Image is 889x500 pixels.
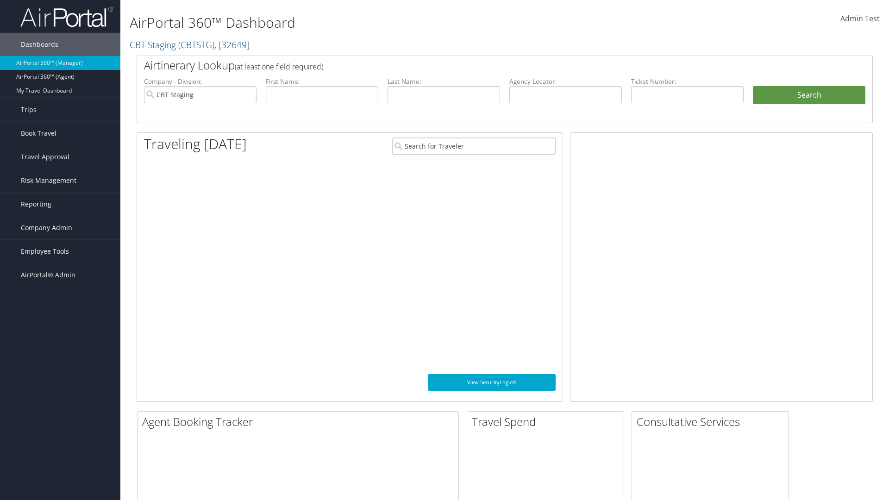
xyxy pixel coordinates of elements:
input: Search for Traveler [392,137,556,155]
a: Admin Test [840,5,880,33]
span: Travel Approval [21,145,69,169]
span: Company Admin [21,216,72,239]
a: View SecurityLogic® [428,374,556,391]
label: Last Name: [388,77,500,86]
label: Agency Locator: [509,77,622,86]
h2: Agent Booking Tracker [142,414,458,430]
span: Risk Management [21,169,76,192]
span: Reporting [21,193,51,216]
button: Search [753,86,865,105]
h1: AirPortal 360™ Dashboard [130,13,630,32]
label: First Name: [266,77,378,86]
h1: Traveling [DATE] [144,134,247,154]
span: Book Travel [21,122,56,145]
span: , [ 32649 ] [214,38,250,51]
span: Employee Tools [21,240,69,263]
span: AirPortal® Admin [21,263,75,287]
h2: Consultative Services [637,414,789,430]
h2: Travel Spend [472,414,624,430]
label: Company - Division: [144,77,257,86]
span: Dashboards [21,33,58,56]
a: CBT Staging [130,38,250,51]
span: Admin Test [840,13,880,24]
h2: Airtinerary Lookup [144,57,804,73]
img: airportal-logo.png [20,6,113,28]
span: (at least one field required) [235,62,323,72]
label: Ticket Number: [631,77,744,86]
span: Trips [21,98,37,121]
span: ( CBTSTG ) [178,38,214,51]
